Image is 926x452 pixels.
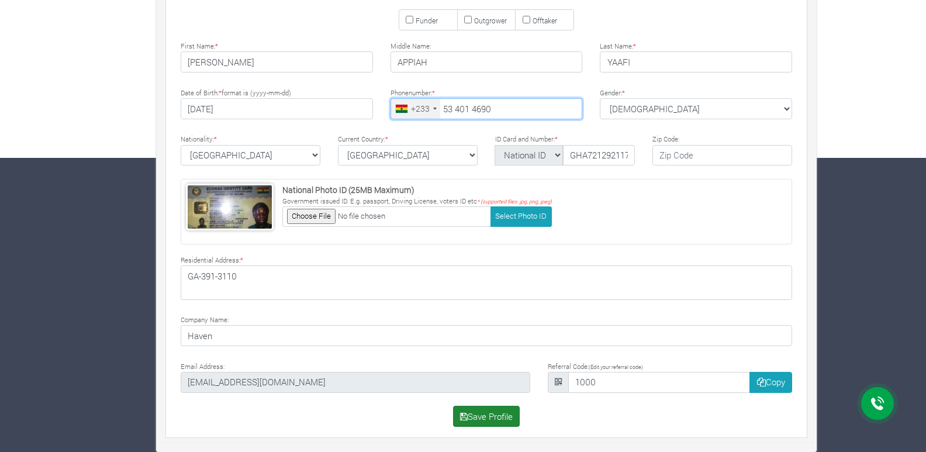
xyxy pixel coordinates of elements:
[391,42,431,51] label: Middle Name:
[181,256,243,265] label: Residential Address:
[411,102,430,115] div: +233
[477,198,552,205] i: * (supported files .jpg, png, jpeg)
[391,88,435,98] label: Phonenumber:
[474,16,507,25] small: Outgrower
[391,98,583,119] input: Phone Number
[490,206,552,227] button: Select Photo ID
[181,265,792,299] textarea: GA-391-3110
[181,362,224,372] label: Email Address:
[338,134,388,144] label: Current Country:
[600,42,636,51] label: Last Name:
[600,51,792,73] input: Last Name
[181,42,218,51] label: First Name:
[652,145,792,166] input: Zip Code
[282,184,414,195] strong: National Photo ID (25MB Maximum)
[589,364,643,370] small: (Edit your referral code)
[749,372,792,393] button: Copy
[391,99,440,119] div: Ghana (Gaana): +233
[181,98,373,119] input: Type Date of Birth (YYYY-MM-DD)
[416,16,438,25] small: Funder
[181,325,792,346] input: Company Name
[282,196,552,206] p: Government issued ID. E.g. passport, Driving License, voters ID etc
[406,16,413,23] input: Funder
[523,16,530,23] input: Offtaker
[464,16,472,23] input: Outgrower
[563,145,635,166] input: ID Number
[533,16,557,25] small: Offtaker
[181,315,229,325] label: Company Name:
[181,51,373,73] input: First Name
[495,134,558,144] label: ID Card and Number:
[652,134,679,144] label: Zip Code:
[181,134,217,144] label: Nationality:
[548,362,643,372] label: Referral Code:
[453,406,520,427] button: Save Profile
[391,51,583,73] input: Middle Name
[181,88,291,98] label: Date of Birth: format is (yyyy-mm-dd)
[600,88,625,98] label: Gender:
